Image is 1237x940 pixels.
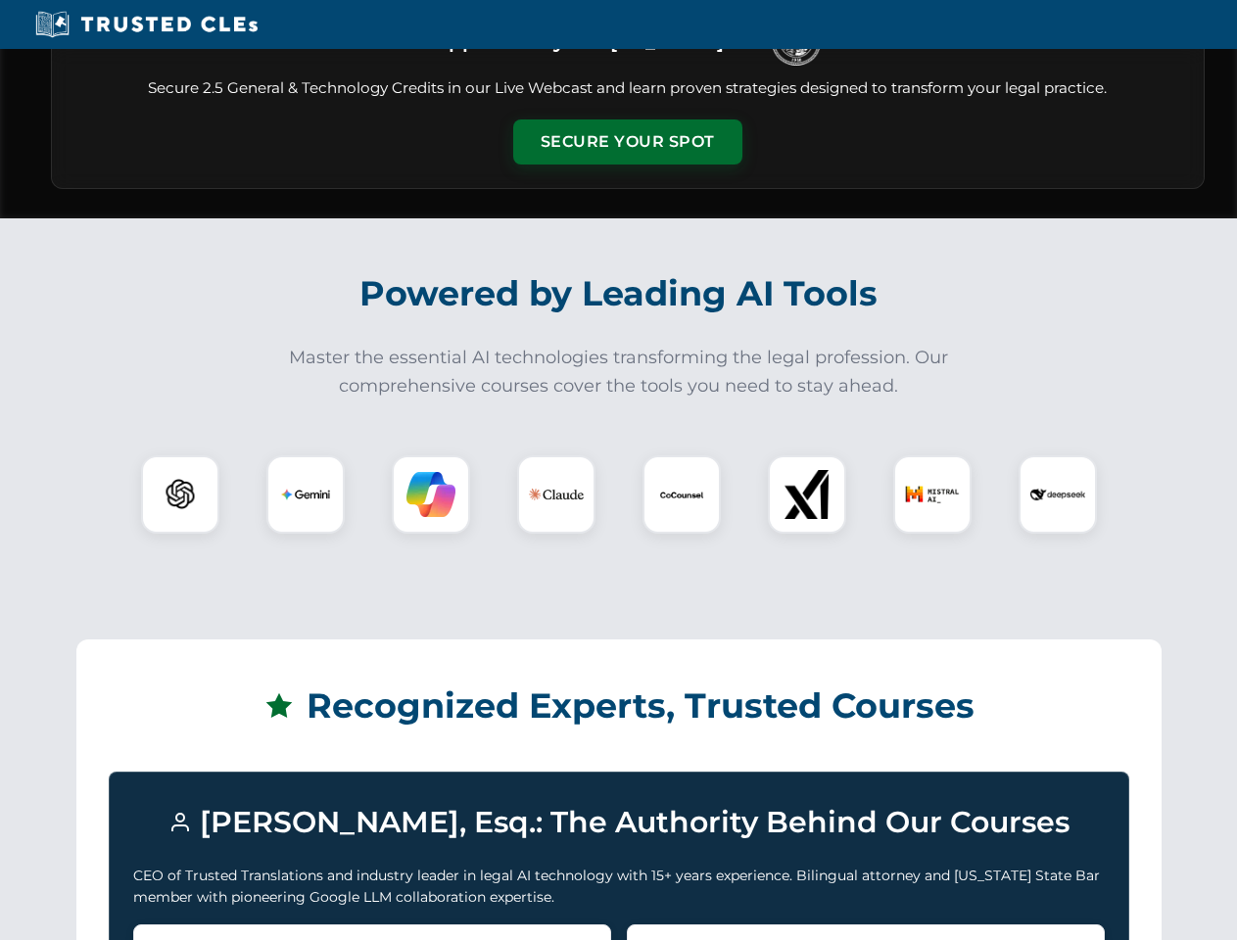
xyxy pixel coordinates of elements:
[642,455,721,534] div: CoCounsel
[406,470,455,519] img: Copilot Logo
[529,467,584,522] img: Claude Logo
[783,470,832,519] img: xAI Logo
[513,119,742,164] button: Secure Your Spot
[109,672,1129,740] h2: Recognized Experts, Trusted Courses
[1019,455,1097,534] div: DeepSeek
[152,466,209,523] img: ChatGPT Logo
[768,455,846,534] div: xAI
[133,796,1105,849] h3: [PERSON_NAME], Esq.: The Authority Behind Our Courses
[266,455,345,534] div: Gemini
[75,77,1180,100] p: Secure 2.5 General & Technology Credits in our Live Webcast and learn proven strategies designed ...
[276,344,962,400] p: Master the essential AI technologies transforming the legal profession. Our comprehensive courses...
[141,455,219,534] div: ChatGPT
[29,10,263,39] img: Trusted CLEs
[281,470,330,519] img: Gemini Logo
[133,865,1105,909] p: CEO of Trusted Translations and industry leader in legal AI technology with 15+ years experience....
[517,455,595,534] div: Claude
[905,467,960,522] img: Mistral AI Logo
[392,455,470,534] div: Copilot
[893,455,972,534] div: Mistral AI
[657,470,706,519] img: CoCounsel Logo
[76,259,1162,328] h2: Powered by Leading AI Tools
[1030,467,1085,522] img: DeepSeek Logo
